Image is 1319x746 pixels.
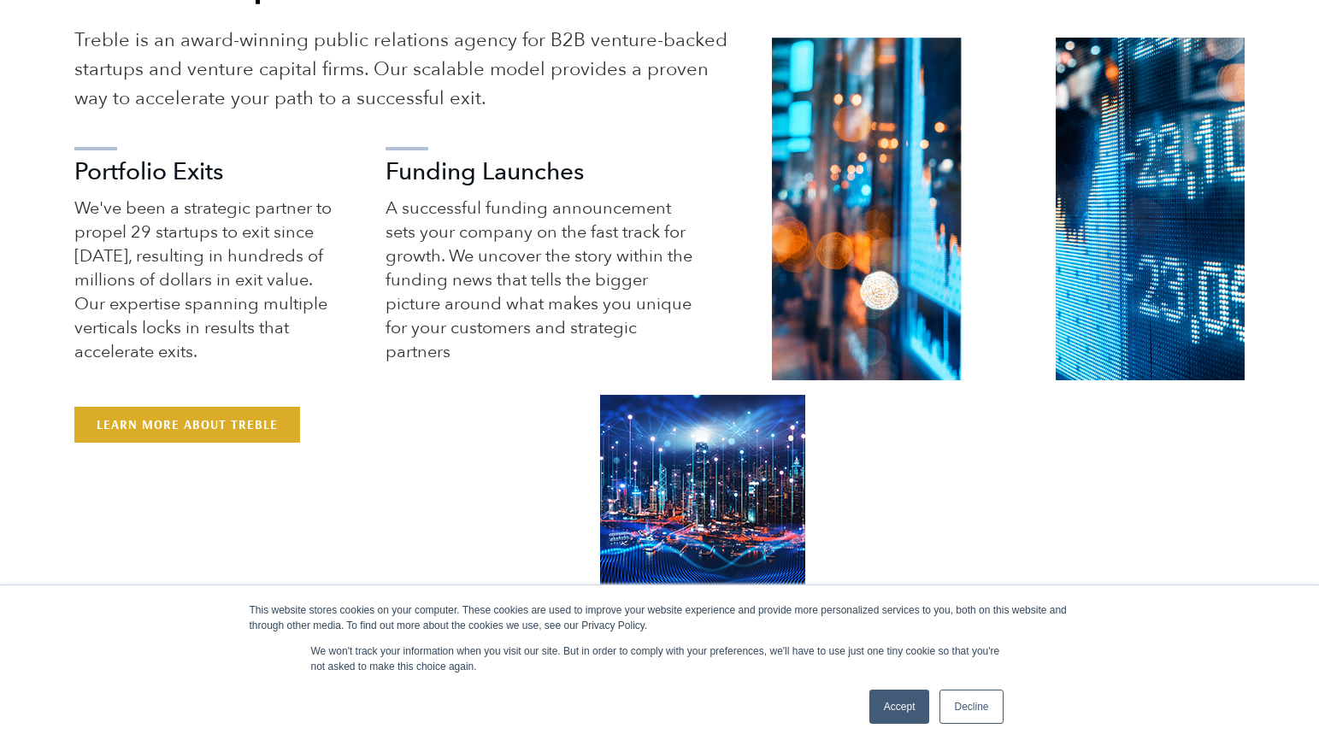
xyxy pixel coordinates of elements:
[869,690,930,724] a: Accept
[74,160,343,184] h3: Portfolio Exits
[74,197,343,364] p: We've been a strategic partner to propel 29 startups to exit since [DATE], resulting in hundreds ...
[311,643,1009,674] p: We won't track your information when you visit our site. But in order to comply with your prefere...
[939,690,1003,724] a: Decline
[386,197,693,364] p: A successful funding announcement sets your company on the fast track for growth. We uncover the ...
[74,407,300,443] a: Learn More About Treble
[386,160,693,184] h3: Funding Launches
[250,602,1070,633] div: This website stores cookies on your computer. These cookies are used to improve your website expe...
[74,26,734,113] p: Treble is an award-winning public relations agency for B2B venture-backed startups and venture ca...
